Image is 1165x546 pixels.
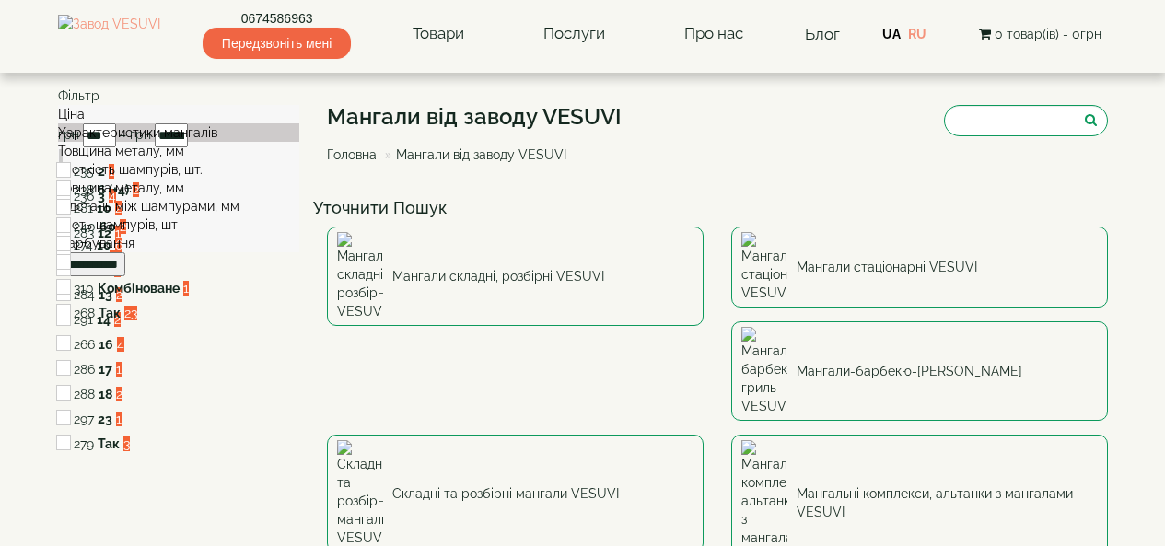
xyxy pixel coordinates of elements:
[58,87,300,105] div: Фільтр
[337,232,383,320] img: Мангали складні, розбірні VESUVI
[183,281,189,296] span: 1
[58,142,300,160] div: Товщина металу, мм
[116,387,122,401] span: 2
[525,13,623,55] a: Послуги
[58,123,300,142] div: Характеристики мангалів
[98,410,112,428] label: 23
[74,436,94,451] span: 279
[58,234,300,252] div: Фарбування
[116,412,122,426] span: 1
[74,412,94,426] span: 297
[98,279,180,297] label: Комбіноване
[58,179,300,197] div: Товщина металу, мм
[58,15,160,53] img: Завод VESUVI
[58,197,300,215] div: Відстань між шампурами, мм
[380,145,566,164] li: Мангали від заводу VESUVI
[124,306,137,320] span: 23
[203,28,351,59] span: Передзвоніть мені
[99,360,112,378] label: 17
[58,105,300,123] div: Ціна
[123,436,130,451] span: 3
[973,24,1107,44] button: 0 товар(ів) - 0грн
[74,387,95,401] span: 288
[327,147,377,162] a: Головна
[731,321,1108,421] a: Мангали-барбекю-гриль VESUVI Мангали-барбекю-[PERSON_NAME]
[394,13,483,55] a: Товари
[74,281,94,296] span: 310
[313,199,1122,217] h4: Уточнити Пошук
[741,232,787,302] img: Мангали стаціонарні VESUVI
[741,327,787,415] img: Мангали-барбекю-гриль VESUVI
[203,9,351,28] a: 0674586963
[882,27,901,41] a: UA
[327,227,704,326] a: Мангали складні, розбірні VESUVI Мангали складні, розбірні VESUVI
[995,27,1101,41] span: 0 товар(ів) - 0грн
[99,304,121,322] label: Так
[116,362,122,377] span: 1
[805,25,840,43] a: Блог
[58,215,300,234] div: К-сть шампурів, шт
[99,385,112,403] label: 18
[74,306,95,320] span: 268
[58,160,300,179] div: Місткість шампурів, шт.
[74,337,95,352] span: 266
[99,335,113,354] label: 16
[74,362,95,377] span: 286
[666,13,762,55] a: Про нас
[731,227,1108,308] a: Мангали стаціонарні VESUVI Мангали стаціонарні VESUVI
[908,27,926,41] a: RU
[98,435,120,453] label: Так
[327,105,622,129] h1: Мангали від заводу VESUVI
[117,337,124,352] span: 4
